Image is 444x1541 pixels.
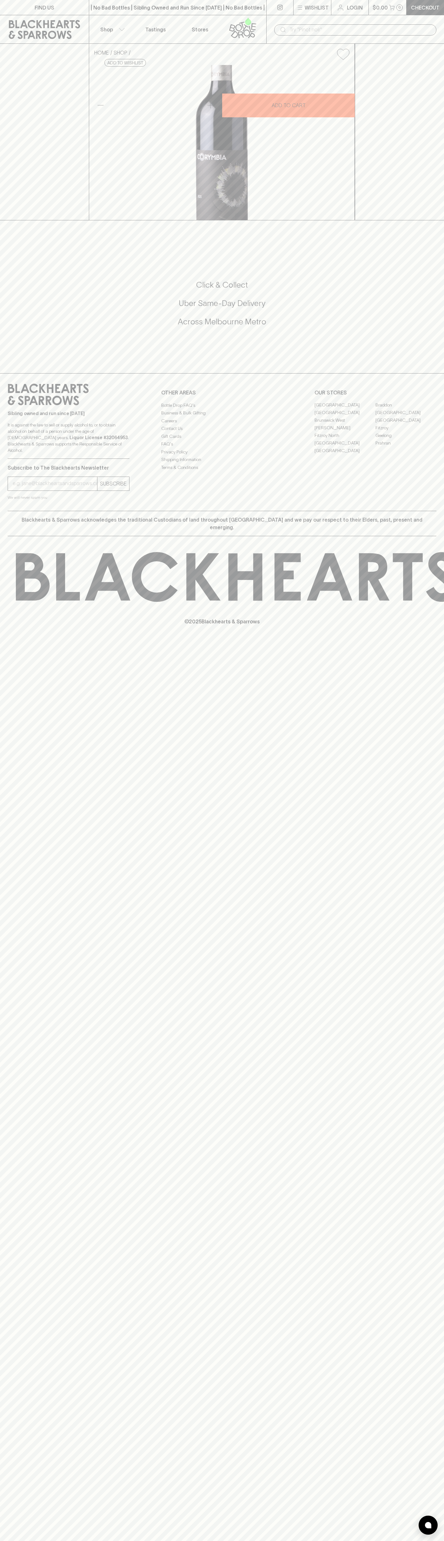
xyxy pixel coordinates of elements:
p: FIND US [35,4,54,11]
p: Blackhearts & Sparrows acknowledges the traditional Custodians of land throughout [GEOGRAPHIC_DAT... [12,516,432,531]
p: OTHER AREAS [161,389,283,396]
p: Wishlist [305,4,329,11]
a: Business & Bulk Gifting [161,409,283,417]
a: Braddon [375,401,436,409]
a: Prahran [375,439,436,447]
p: We will never spam you [8,494,129,501]
input: Try "Pinot noir" [289,25,431,35]
a: [GEOGRAPHIC_DATA] [375,409,436,417]
button: ADD TO CART [222,94,355,117]
button: Shop [89,15,134,43]
a: Shipping Information [161,456,283,464]
div: Call to action block [8,254,436,361]
a: Geelong [375,432,436,439]
a: [GEOGRAPHIC_DATA] [315,401,375,409]
h5: Click & Collect [8,280,436,290]
p: Login [347,4,363,11]
a: SHOP [114,50,127,55]
img: 39052.png [89,65,355,220]
a: Gift Cards [161,432,283,440]
img: bubble-icon [425,1522,431,1528]
p: Stores [192,26,208,33]
p: Tastings [145,26,166,33]
button: SUBSCRIBE [97,477,129,491]
p: It is against the law to sell or supply alcohol to, or to obtain alcohol on behalf of a person un... [8,422,129,453]
p: SUBSCRIBE [100,480,127,487]
p: OUR STORES [315,389,436,396]
a: [GEOGRAPHIC_DATA] [315,447,375,455]
p: ADD TO CART [272,101,306,109]
a: Contact Us [161,425,283,432]
p: Subscribe to The Blackhearts Newsletter [8,464,129,471]
a: Bottle Drop FAQ's [161,401,283,409]
a: Brunswick West [315,417,375,424]
strong: Liquor License #32064953 [70,435,128,440]
a: Careers [161,417,283,425]
button: Add to wishlist [104,59,146,67]
p: $0.00 [373,4,388,11]
p: Shop [100,26,113,33]
a: [GEOGRAPHIC_DATA] [315,439,375,447]
a: HOME [94,50,109,55]
input: e.g. jane@blackheartsandsparrows.com.au [13,478,97,489]
a: Terms & Conditions [161,464,283,471]
a: Privacy Policy [161,448,283,456]
a: Fitzroy [375,424,436,432]
a: Tastings [133,15,178,43]
a: [GEOGRAPHIC_DATA] [315,409,375,417]
a: FAQ's [161,440,283,448]
a: [GEOGRAPHIC_DATA] [375,417,436,424]
a: Stores [178,15,222,43]
p: Checkout [411,4,440,11]
p: Sibling owned and run since [DATE] [8,410,129,417]
h5: Uber Same-Day Delivery [8,298,436,309]
a: [PERSON_NAME] [315,424,375,432]
button: Add to wishlist [335,46,352,62]
h5: Across Melbourne Metro [8,316,436,327]
p: 0 [398,6,401,9]
a: Fitzroy North [315,432,375,439]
